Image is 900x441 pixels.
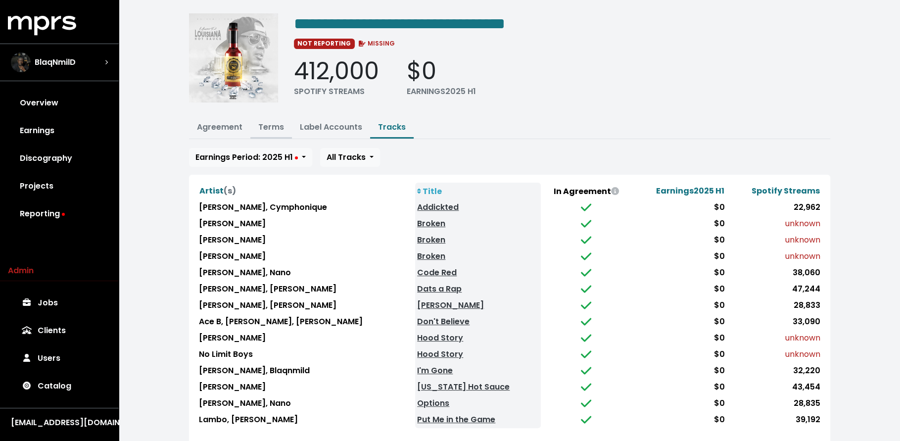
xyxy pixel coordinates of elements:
button: Earnings2025 H1 [656,185,725,197]
td: 43,454 [727,379,822,395]
td: $0 [631,412,727,428]
td: 39,192 [727,412,822,428]
button: Spotify Streams [751,185,820,197]
span: unknown [785,348,820,360]
td: 33,090 [727,314,822,330]
a: Don't Believe [417,316,470,327]
a: I'm Gone [417,365,453,376]
button: [EMAIL_ADDRESS][DOMAIN_NAME] [8,416,111,429]
a: [US_STATE] Hot Sauce [417,381,510,392]
div: SPOTIFY STREAMS [294,86,379,98]
div: [EMAIL_ADDRESS][DOMAIN_NAME] [11,417,108,429]
td: $0 [631,297,727,314]
span: Artist [199,185,236,196]
span: NOT REPORTING [294,39,355,49]
button: All Tracks [320,148,380,167]
td: 38,060 [727,265,822,281]
span: Edit value [294,16,505,32]
td: Lambo, [PERSON_NAME] [197,412,416,428]
td: [PERSON_NAME] [197,216,416,232]
a: [PERSON_NAME] [417,299,484,311]
a: Discography [8,145,111,172]
span: unknown [785,234,820,245]
a: Earnings [8,117,111,145]
td: $0 [631,314,727,330]
a: Broken [417,250,445,262]
button: Earnings Period: 2025 H1 [189,148,312,167]
a: Overview [8,89,111,117]
span: Earnings Period: 2025 H1 [195,151,298,163]
th: In Agreement [541,183,631,199]
td: $0 [631,281,727,297]
a: Agreement [197,121,242,133]
td: [PERSON_NAME], Nano [197,395,416,412]
td: $0 [631,379,727,395]
td: $0 [631,232,727,248]
div: 412,000 [294,57,379,86]
a: Users [8,344,111,372]
span: Earnings 2025 H1 [656,185,724,196]
a: Options [417,397,449,409]
a: Addickted [417,201,459,213]
td: $0 [631,395,727,412]
img: The selected account / producer [11,52,31,72]
td: [PERSON_NAME], Cymphonique [197,199,416,216]
td: [PERSON_NAME], Blaqnmild [197,363,416,379]
td: [PERSON_NAME] [197,248,416,265]
img: Album cover for this project [189,13,278,102]
td: [PERSON_NAME] [197,232,416,248]
td: No Limit Boys [197,346,416,363]
a: Clients [8,317,111,344]
a: Dats a Rap [417,283,462,294]
a: Code Red [417,267,457,278]
span: MISSING [357,39,395,48]
a: Label Accounts [300,121,362,133]
span: unknown [785,250,820,262]
td: $0 [631,346,727,363]
td: 47,244 [727,281,822,297]
a: Broken [417,218,445,229]
a: Projects [8,172,111,200]
td: 22,962 [727,199,822,216]
th: Title [415,183,541,199]
td: [PERSON_NAME] [197,379,416,395]
a: Reporting [8,200,111,228]
td: Ace B, [PERSON_NAME], [PERSON_NAME] [197,314,416,330]
a: Hood Story [417,348,463,360]
a: Put Me in the Game [417,414,495,425]
span: Spotify Streams [752,185,820,196]
td: $0 [631,216,727,232]
button: Artist(s) [199,185,237,197]
td: [PERSON_NAME], [PERSON_NAME] [197,297,416,314]
td: 28,835 [727,395,822,412]
td: 32,220 [727,363,822,379]
td: [PERSON_NAME] [197,330,416,346]
a: Broken [417,234,445,245]
td: $0 [631,363,727,379]
td: 28,833 [727,297,822,314]
span: (s) [224,185,236,196]
td: $0 [631,248,727,265]
td: $0 [631,199,727,216]
a: Tracks [378,121,406,133]
span: All Tracks [327,151,366,163]
td: $0 [631,330,727,346]
a: Terms [258,121,284,133]
span: unknown [785,218,820,229]
a: mprs logo [8,19,76,31]
div: $0 [407,57,476,86]
span: BlaqNmilD [35,56,76,68]
span: unknown [785,332,820,343]
div: EARNINGS 2025 H1 [407,86,476,98]
a: Jobs [8,289,111,317]
a: Hood Story [417,332,463,343]
a: Catalog [8,372,111,400]
td: [PERSON_NAME], [PERSON_NAME] [197,281,416,297]
td: [PERSON_NAME], Nano [197,265,416,281]
td: $0 [631,265,727,281]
